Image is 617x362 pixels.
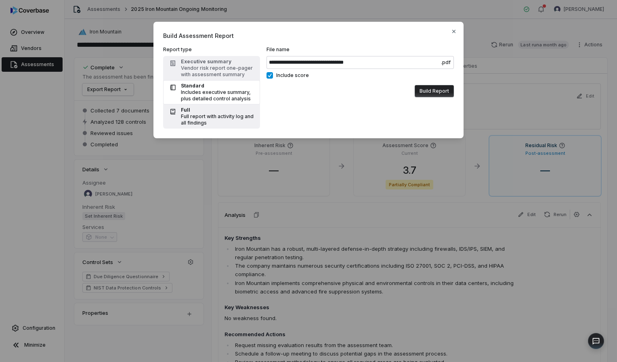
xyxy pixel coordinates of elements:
div: Vendor risk report one-pager with assessment summary [181,65,255,78]
button: Include score [267,72,273,79]
span: .pdf [441,59,451,66]
div: Executive summary [181,58,255,65]
div: Standard [181,83,255,89]
label: Report type [163,46,260,53]
span: Include score [276,72,309,79]
div: Full report with activity log and all findings [181,113,255,126]
input: File name.pdf [267,56,454,69]
label: File name [267,46,454,69]
button: Build Report [415,85,454,97]
div: Includes executive summary, plus detailed control analysis [181,89,255,102]
div: Full [181,107,255,113]
span: Build Assessment Report [163,31,454,40]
